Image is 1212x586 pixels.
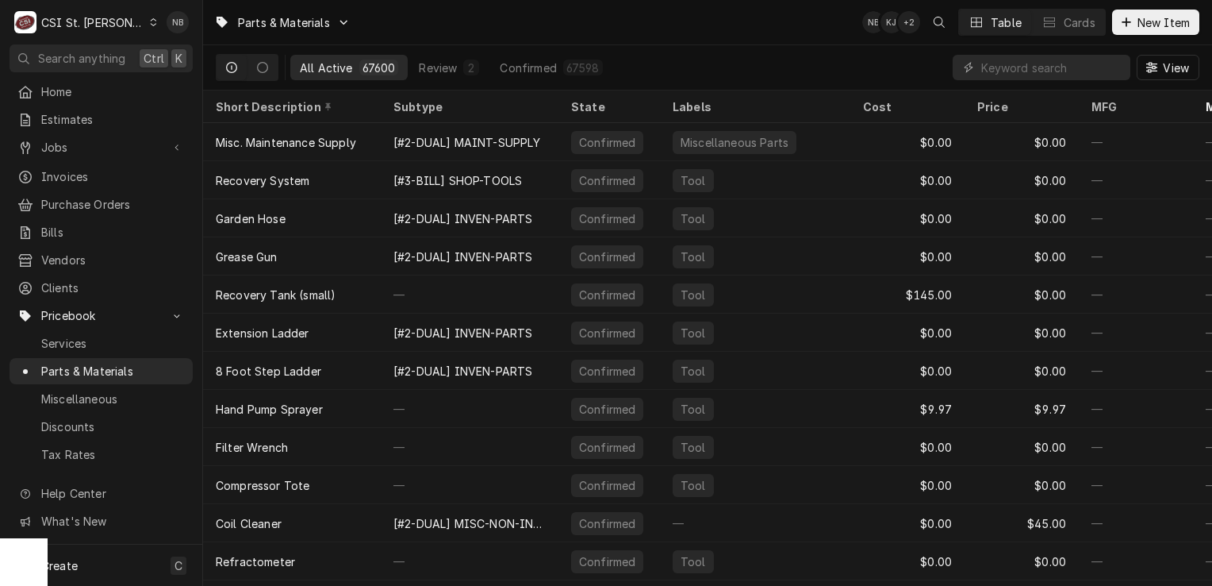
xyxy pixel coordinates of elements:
div: Confirmed [577,172,637,189]
div: $45.00 [965,504,1079,542]
span: Help Center [41,485,183,502]
div: $0.00 [850,123,965,161]
a: Miscellaneous [10,386,193,412]
button: Open search [926,10,952,35]
div: [#3-BILL] SHOP-TOOLS [393,172,522,189]
span: Purchase Orders [41,196,185,213]
span: K [175,50,182,67]
div: — [1079,237,1193,276]
div: Confirmed [577,515,637,532]
a: Home [10,79,193,105]
div: Cost [863,98,949,115]
span: Invoices [41,168,185,185]
div: Price [977,98,1063,115]
div: $0.00 [965,466,1079,504]
div: Confirmed [500,60,556,76]
div: $0.00 [965,123,1079,161]
div: $0.00 [965,352,1079,390]
div: Recovery Tank (small) [216,287,336,303]
div: $0.00 [850,466,965,504]
div: Tool [679,477,708,494]
span: Estimates [41,111,185,128]
div: Confirmed [577,325,637,341]
div: Tool [679,325,708,341]
div: Tool [679,439,708,456]
div: Confirmed [577,287,637,303]
div: [#2-DUAL] INVEN-PARTS [393,325,532,341]
div: $0.00 [850,542,965,580]
div: — [1079,428,1193,466]
a: Parts & Materials [10,358,193,384]
div: Short Description [216,98,365,115]
div: $0.00 [850,428,965,466]
div: $0.00 [965,161,1079,199]
span: Tax Rates [41,446,185,463]
div: Ken Jiricek's Avatar [880,11,903,33]
a: Invoices [10,164,193,190]
div: Cards [1064,14,1095,31]
div: Review [419,60,457,76]
span: Parts & Materials [41,363,185,380]
div: Confirmed [577,210,637,227]
div: Tool [679,553,708,570]
div: $0.00 [965,199,1079,237]
div: NB [862,11,884,33]
div: All Active [300,60,353,76]
div: $0.00 [850,199,965,237]
div: — [1079,466,1193,504]
div: [#2-DUAL] INVEN-PARTS [393,363,532,380]
button: New Item [1112,10,1199,35]
div: MFG [1091,98,1177,115]
span: Create [41,559,78,573]
div: [#2-DUAL] MISC-NON-INVEN [393,515,546,532]
div: — [1079,542,1193,580]
span: Clients [41,280,185,296]
div: $145.00 [850,276,965,314]
div: Refractometer [216,553,295,570]
div: Tool [679,172,708,189]
div: 8 Foot Step Ladder [216,363,321,380]
div: $0.00 [965,237,1079,276]
a: Go to Jobs [10,134,193,160]
div: $9.97 [850,390,965,428]
div: $0.00 [850,161,965,199]
a: Go to Pricebook [10,303,193,329]
div: C [14,11,36,33]
div: — [660,504,850,542]
div: Confirmed [577,363,637,380]
div: $0.00 [850,314,965,352]
span: Search anything [38,50,125,67]
div: — [1079,352,1193,390]
a: Go to What's New [10,508,193,534]
div: $9.97 [965,390,1079,428]
span: Pricebook [41,307,161,324]
span: C [175,557,182,574]
div: Miscellaneous Parts [679,134,790,151]
span: View [1160,60,1192,76]
a: Discounts [10,414,193,440]
span: Miscellaneous [41,391,185,407]
div: Subtype [393,98,543,115]
div: [#2-DUAL] INVEN-PARTS [393,249,532,265]
div: Misc. Maintenance Supply [216,134,356,151]
span: New Item [1134,14,1193,31]
a: Tax Rates [10,441,193,468]
span: What's New [41,513,183,530]
a: Vendors [10,247,193,273]
div: $0.00 [965,542,1079,580]
div: [#2-DUAL] MAINT-SUPPLY [393,134,541,151]
a: Estimates [10,106,193,133]
div: Table [991,14,1022,31]
div: Coil Cleaner [216,515,282,532]
div: — [381,542,558,580]
div: Tool [679,210,708,227]
div: CSI St. Louis's Avatar [14,11,36,33]
div: $0.00 [850,352,965,390]
div: Garden Hose [216,210,286,227]
div: Grease Gun [216,249,278,265]
div: Tool [679,249,708,265]
div: Confirmed [577,439,637,456]
a: Clients [10,275,193,301]
div: $0.00 [965,428,1079,466]
span: Jobs [41,139,161,156]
